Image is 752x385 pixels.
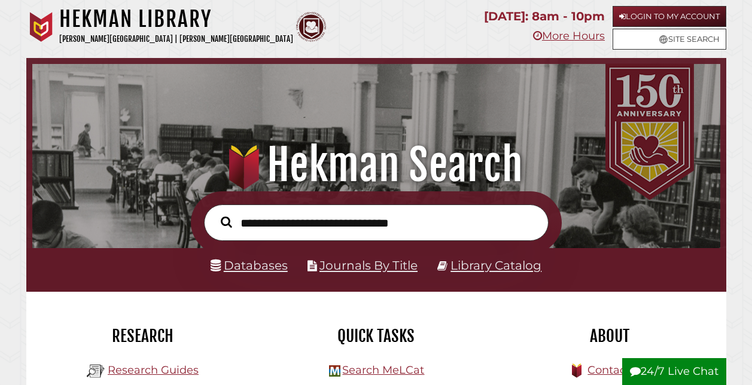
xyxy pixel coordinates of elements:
h1: Hekman Search [43,139,708,191]
i: Search [221,216,232,228]
a: Databases [211,258,288,273]
h2: Quick Tasks [269,326,484,346]
h2: Research [35,326,251,346]
a: More Hours [533,29,605,42]
a: Library Catalog [450,258,541,273]
a: Contact Us [587,363,647,377]
h2: About [502,326,717,346]
img: Hekman Library Logo [329,365,340,377]
a: Site Search [613,29,726,50]
p: [PERSON_NAME][GEOGRAPHIC_DATA] | [PERSON_NAME][GEOGRAPHIC_DATA] [59,32,293,46]
img: Calvin University [26,12,56,42]
button: Search [215,213,238,231]
img: Calvin Theological Seminary [296,12,326,42]
a: Search MeLCat [342,363,424,377]
p: [DATE]: 8am - 10pm [484,6,605,27]
a: Journals By Title [319,258,418,273]
a: Login to My Account [613,6,726,27]
img: Hekman Library Logo [87,362,105,380]
a: Research Guides [108,363,199,377]
h1: Hekman Library [59,6,293,32]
